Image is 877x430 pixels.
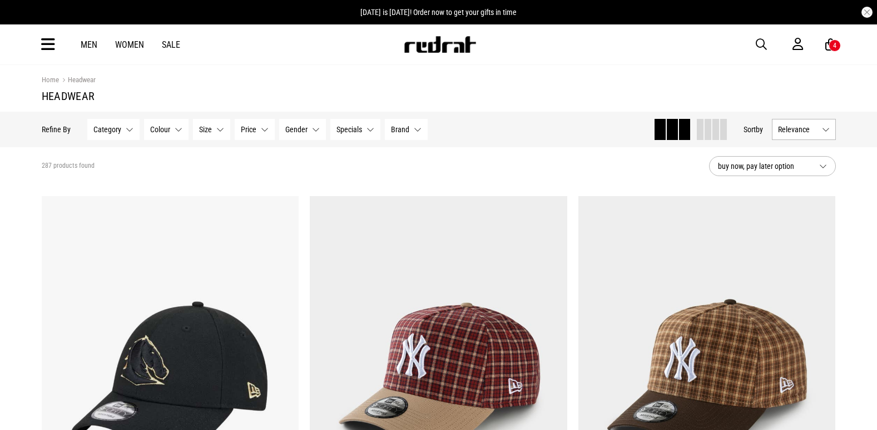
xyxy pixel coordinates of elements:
[825,39,836,51] a: 4
[285,125,308,134] span: Gender
[330,119,380,140] button: Specials
[744,123,763,136] button: Sortby
[87,119,140,140] button: Category
[150,125,170,134] span: Colour
[235,119,275,140] button: Price
[718,159,810,173] span: buy now, pay later option
[709,156,836,176] button: buy now, pay later option
[42,125,71,134] p: Refine By
[778,125,817,134] span: Relevance
[833,42,836,49] div: 4
[336,125,362,134] span: Specials
[385,119,428,140] button: Brand
[403,36,477,53] img: Redrat logo
[756,125,763,134] span: by
[199,125,212,134] span: Size
[391,125,409,134] span: Brand
[279,119,326,140] button: Gender
[81,39,97,50] a: Men
[93,125,121,134] span: Category
[144,119,189,140] button: Colour
[115,39,144,50] a: Women
[59,76,96,86] a: Headwear
[193,119,230,140] button: Size
[360,8,517,17] span: [DATE] is [DATE]! Order now to get your gifts in time
[42,76,59,84] a: Home
[42,162,95,171] span: 287 products found
[772,119,836,140] button: Relevance
[241,125,256,134] span: Price
[162,39,180,50] a: Sale
[42,89,836,103] h1: Headwear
